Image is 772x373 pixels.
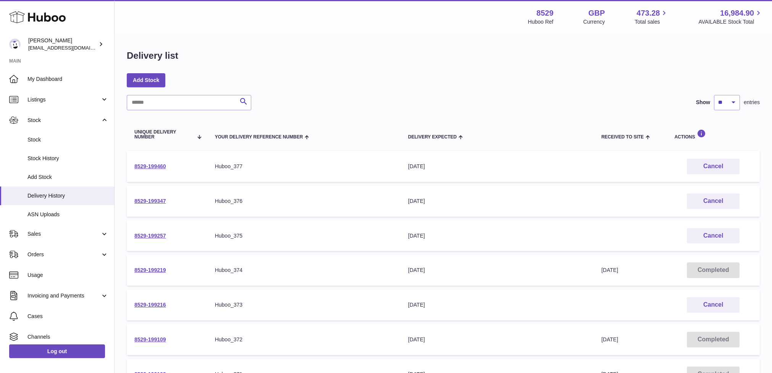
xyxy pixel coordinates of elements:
[27,211,108,218] span: ASN Uploads
[28,45,112,51] span: [EMAIL_ADDRESS][DOMAIN_NAME]
[215,135,303,140] span: Your Delivery Reference Number
[27,174,108,181] span: Add Stock
[27,155,108,162] span: Stock History
[698,8,763,26] a: 16,984.90 AVAILABLE Stock Total
[134,336,166,342] a: 8529-199109
[687,193,740,209] button: Cancel
[27,117,100,124] span: Stock
[744,99,760,106] span: entries
[215,267,393,274] div: Huboo_374
[134,198,166,204] a: 8529-199347
[134,302,166,308] a: 8529-199216
[27,272,108,279] span: Usage
[408,198,586,205] div: [DATE]
[134,163,166,169] a: 8529-199460
[601,336,618,342] span: [DATE]
[408,135,457,140] span: Delivery Expected
[127,73,165,87] a: Add Stock
[408,163,586,170] div: [DATE]
[536,8,554,18] strong: 8529
[408,336,586,343] div: [DATE]
[588,8,605,18] strong: GBP
[408,301,586,309] div: [DATE]
[635,8,669,26] a: 473.28 Total sales
[27,96,100,103] span: Listings
[215,232,393,240] div: Huboo_375
[28,37,97,51] div: [PERSON_NAME]
[9,344,105,358] a: Log out
[215,163,393,170] div: Huboo_377
[687,297,740,313] button: Cancel
[134,267,166,273] a: 8529-199219
[635,18,669,26] span: Total sales
[27,333,108,341] span: Channels
[27,292,100,299] span: Invoicing and Payments
[687,228,740,244] button: Cancel
[687,159,740,174] button: Cancel
[215,336,393,343] div: Huboo_372
[696,99,710,106] label: Show
[601,135,644,140] span: Received to Site
[27,313,108,320] span: Cases
[408,232,586,240] div: [DATE]
[215,198,393,205] div: Huboo_376
[583,18,605,26] div: Currency
[27,136,108,143] span: Stock
[27,230,100,238] span: Sales
[674,129,752,140] div: Actions
[27,251,100,258] span: Orders
[134,130,193,140] span: Unique Delivery Number
[215,301,393,309] div: Huboo_373
[127,50,178,62] h1: Delivery list
[698,18,763,26] span: AVAILABLE Stock Total
[134,233,166,239] a: 8529-199257
[601,267,618,273] span: [DATE]
[27,76,108,83] span: My Dashboard
[528,18,554,26] div: Huboo Ref
[27,192,108,199] span: Delivery History
[636,8,660,18] span: 473.28
[720,8,754,18] span: 16,984.90
[9,39,21,50] img: admin@redgrass.ch
[408,267,586,274] div: [DATE]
